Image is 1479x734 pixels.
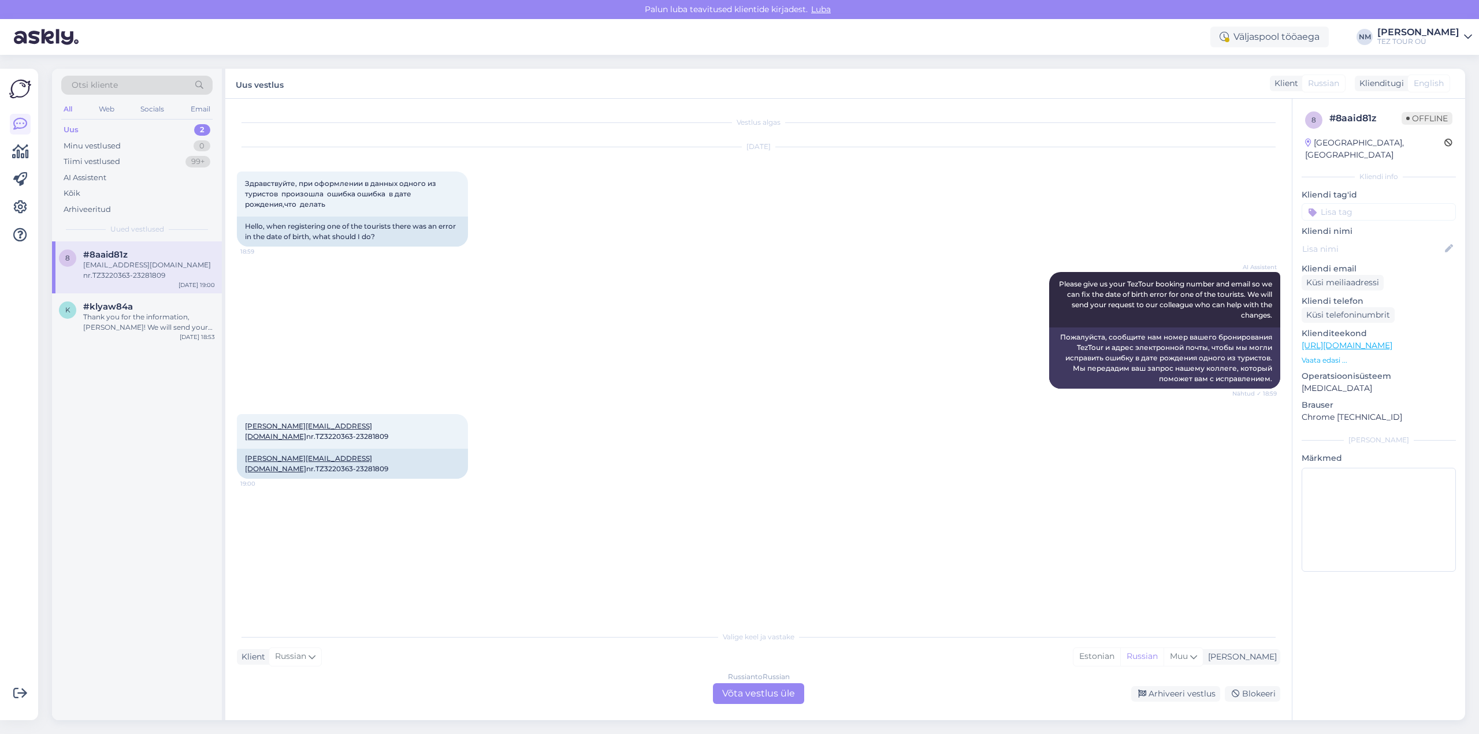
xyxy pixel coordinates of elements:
div: Tiimi vestlused [64,156,120,167]
span: Otsi kliente [72,79,118,91]
div: Minu vestlused [64,140,121,152]
div: Hello, when registering one of the tourists there was an error in the date of birth, what should ... [237,217,468,247]
span: Nähtud ✓ 18:59 [1232,389,1277,398]
div: [PERSON_NAME] [1203,651,1277,663]
div: Küsi meiliaadressi [1302,275,1384,290]
span: 18:59 [240,247,284,256]
p: Kliendi email [1302,263,1456,275]
p: Chrome [TECHNICAL_ID] [1302,411,1456,423]
div: # 8aaid81z [1329,111,1402,125]
div: [PERSON_NAME] [1377,28,1459,37]
div: Klient [237,651,265,663]
div: Web [96,102,117,117]
div: Klient [1270,77,1298,90]
p: Klienditeekond [1302,327,1456,340]
div: Valige keel ja vastake [237,632,1280,642]
div: Küsi telefoninumbrit [1302,307,1395,323]
p: Kliendi tag'id [1302,189,1456,201]
p: Märkmed [1302,452,1456,464]
span: #klyaw84a [83,301,133,312]
p: Kliendi telefon [1302,295,1456,307]
span: AI Assistent [1233,263,1277,271]
div: Vestlus algas [237,117,1280,128]
div: Thank you for the information, [PERSON_NAME]! We will send your request to our consultant. They w... [83,312,215,333]
span: Luba [808,4,834,14]
div: Email [188,102,213,117]
a: [PERSON_NAME]TEZ TOUR OÜ [1377,28,1472,46]
div: nr.TZ3220363-23281809 [237,449,468,479]
div: Socials [138,102,166,117]
div: TEZ TOUR OÜ [1377,37,1459,46]
div: NM [1357,29,1373,45]
span: #8aaid81z [83,249,128,260]
input: Lisa nimi [1302,243,1443,255]
div: 99+ [185,156,210,167]
span: Please give us your TezTour booking number and email so we can fix the date of birth error for on... [1059,280,1274,319]
span: English [1414,77,1444,90]
div: [DATE] [237,141,1280,152]
div: Võta vestlus üle [713,683,804,704]
div: Пожалуйста, сообщите нам номер вашего бронирования TezTour и адрес электронной почты, чтобы мы мо... [1049,327,1280,389]
img: Askly Logo [9,78,31,100]
div: AI Assistent [64,172,106,184]
div: Arhiveeri vestlus [1131,686,1220,702]
div: Blokeeri [1225,686,1280,702]
span: Здравствуйте, при оформлении в данных одного из туристов произошла ошибка ошибка в дате рождения,... [245,179,438,208]
span: Uued vestlused [110,224,164,234]
p: [MEDICAL_DATA] [1302,382,1456,394]
p: Operatsioonisüsteem [1302,370,1456,382]
div: Russian [1120,648,1164,665]
a: [URL][DOMAIN_NAME] [1302,340,1392,351]
div: Kõik [64,188,80,199]
p: Vaata edasi ... [1302,355,1456,366]
div: 2 [194,124,210,136]
div: Uus [64,124,79,136]
div: 0 [194,140,210,152]
span: 8 [1311,115,1316,124]
p: Kliendi nimi [1302,225,1456,237]
div: Arhiveeritud [64,204,111,215]
div: All [61,102,75,117]
span: k [65,305,70,314]
div: [PERSON_NAME] [1302,435,1456,445]
label: Uus vestlus [236,76,284,91]
span: Russian [1308,77,1339,90]
div: [EMAIL_ADDRESS][DOMAIN_NAME] nr.TZ3220363-23281809 [83,260,215,281]
a: [PERSON_NAME][EMAIL_ADDRESS][DOMAIN_NAME] [245,422,372,441]
p: Brauser [1302,399,1456,411]
input: Lisa tag [1302,203,1456,221]
span: nr.TZ3220363-23281809 [245,422,388,441]
div: Klienditugi [1355,77,1404,90]
span: Muu [1170,651,1188,661]
span: Offline [1402,112,1452,125]
div: [GEOGRAPHIC_DATA], [GEOGRAPHIC_DATA] [1305,137,1444,161]
span: 8 [65,254,70,262]
div: [DATE] 18:53 [180,333,215,341]
div: Russian to Russian [728,672,790,682]
span: Russian [275,650,306,663]
div: [DATE] 19:00 [179,281,215,289]
div: Estonian [1073,648,1120,665]
a: [PERSON_NAME][EMAIL_ADDRESS][DOMAIN_NAME] [245,454,372,473]
div: Kliendi info [1302,172,1456,182]
div: Väljaspool tööaega [1210,27,1329,47]
span: 19:00 [240,479,284,488]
